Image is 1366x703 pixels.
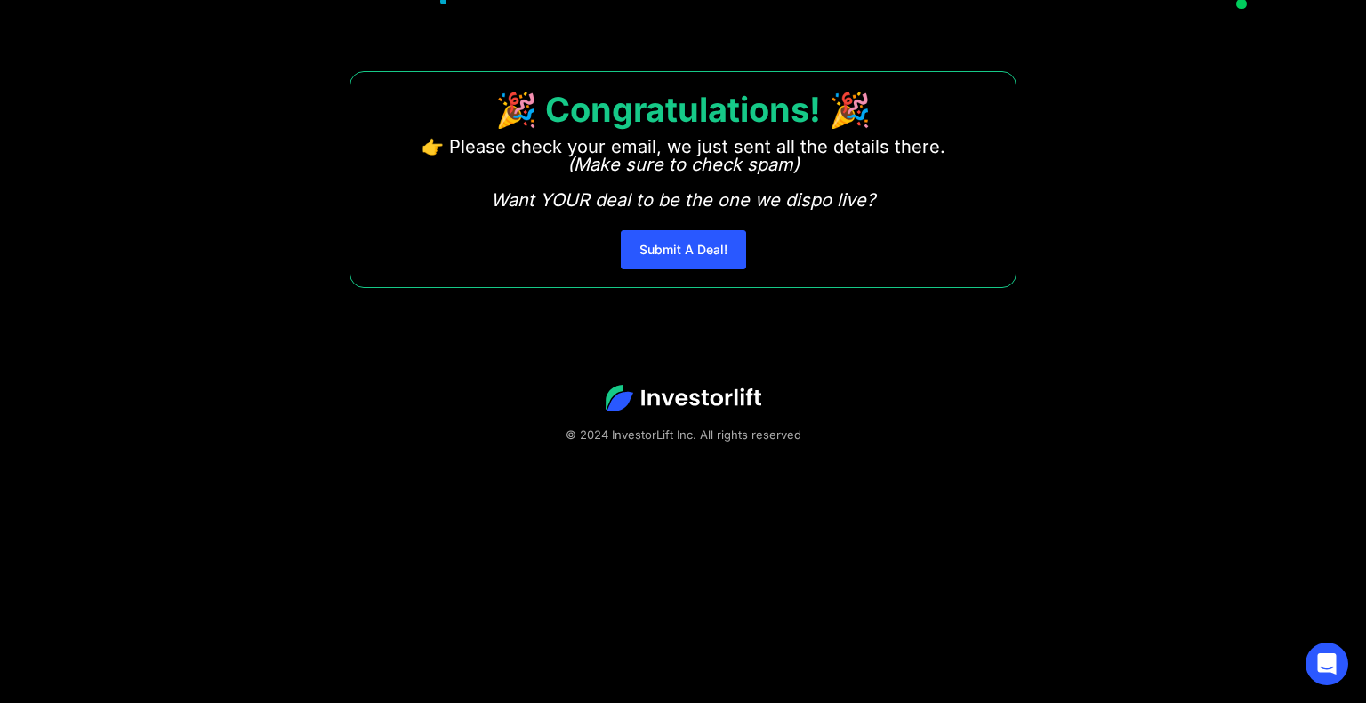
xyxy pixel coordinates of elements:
[621,230,746,269] a: Submit A Deal!
[495,89,871,130] strong: 🎉 Congratulations! 🎉
[491,154,875,211] em: (Make sure to check spam) Want YOUR deal to be the one we dispo live?
[62,426,1304,443] div: © 2024 InvestorLift Inc. All rights reserved
[422,138,945,209] p: 👉 Please check your email, we just sent all the details there. ‍
[1306,643,1348,685] div: Open Intercom Messenger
